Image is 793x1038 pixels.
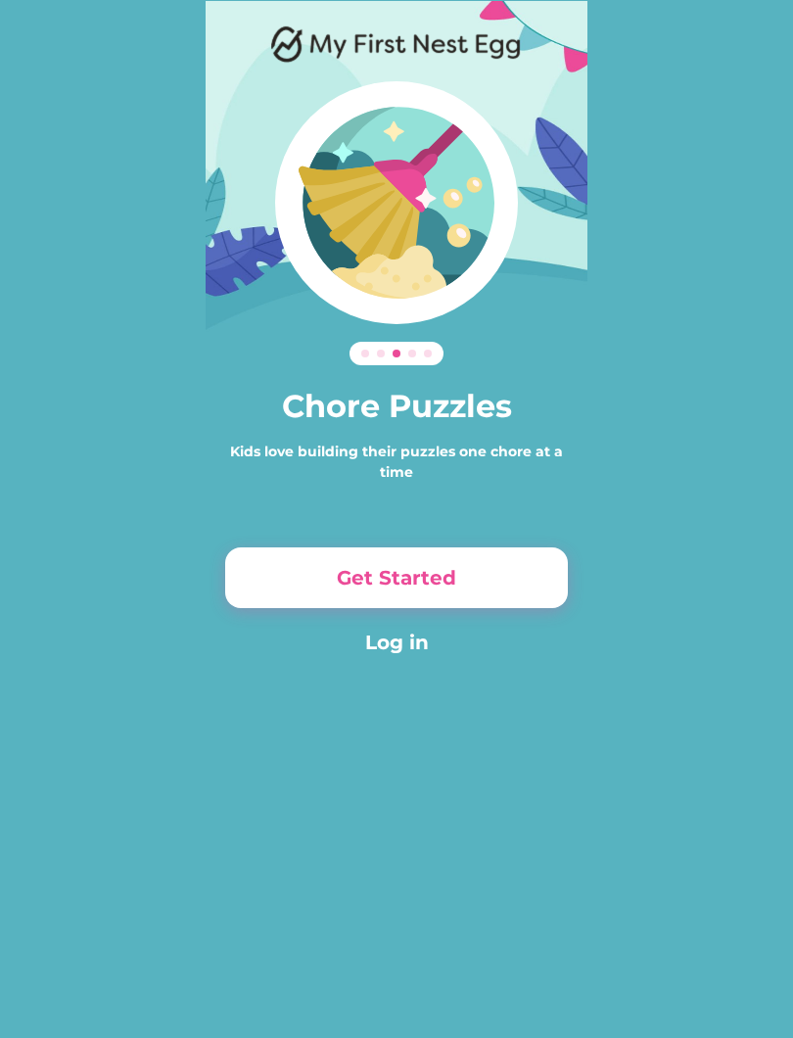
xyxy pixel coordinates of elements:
h3: Chore Puzzles [225,383,568,430]
img: Logo.png [271,24,522,64]
div: Kids love building their puzzles one chore at a time [225,442,568,483]
button: Get Started [225,547,568,608]
button: Log in [225,628,568,657]
img: Illustration%202.svg [275,81,518,324]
